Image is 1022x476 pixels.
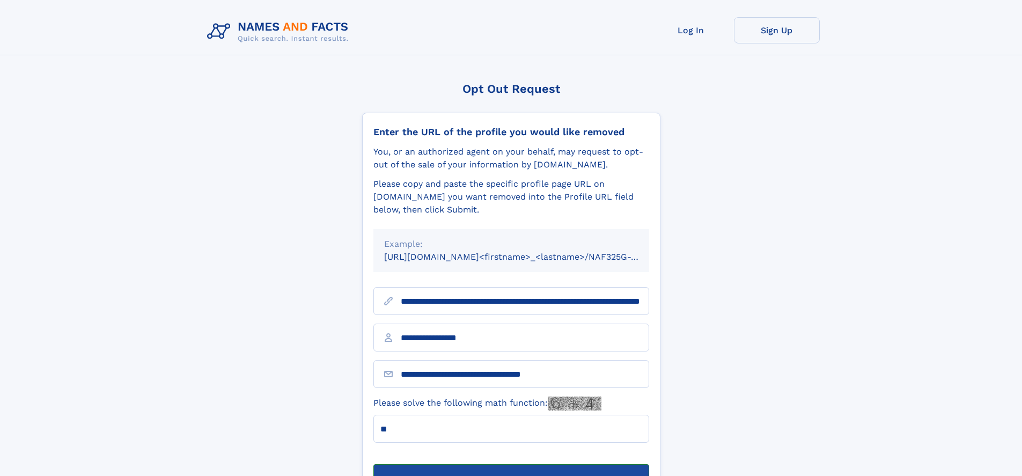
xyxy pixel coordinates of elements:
[362,82,660,96] div: Opt Out Request
[373,145,649,171] div: You, or an authorized agent on your behalf, may request to opt-out of the sale of your informatio...
[373,126,649,138] div: Enter the URL of the profile you would like removed
[373,397,601,411] label: Please solve the following math function:
[734,17,820,43] a: Sign Up
[203,17,357,46] img: Logo Names and Facts
[384,252,670,262] small: [URL][DOMAIN_NAME]<firstname>_<lastname>/NAF325G-xxxxxxxx
[373,178,649,216] div: Please copy and paste the specific profile page URL on [DOMAIN_NAME] you want removed into the Pr...
[384,238,638,251] div: Example:
[648,17,734,43] a: Log In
